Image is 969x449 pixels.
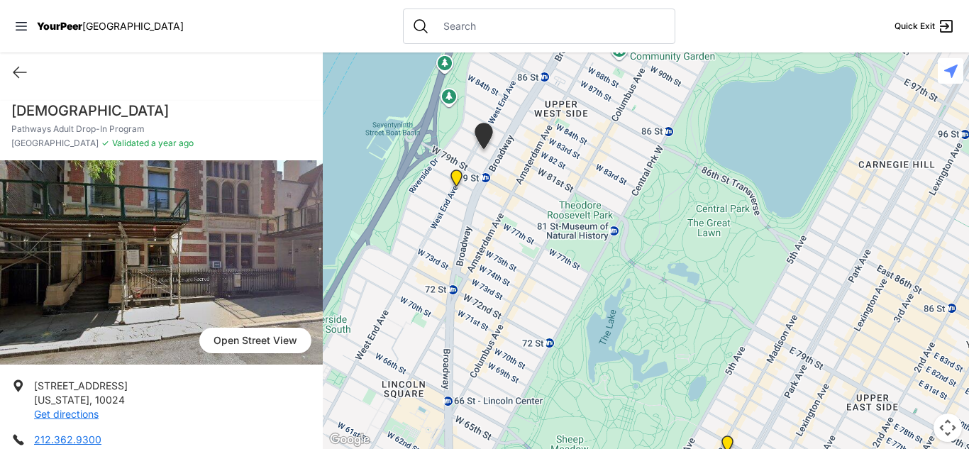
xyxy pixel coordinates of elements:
button: Map camera controls [934,414,962,442]
span: ✓ [101,138,109,149]
span: , [89,394,92,406]
a: Get directions [34,408,99,420]
a: Open this area in Google Maps (opens a new window) [326,431,373,449]
span: [GEOGRAPHIC_DATA] [82,20,184,32]
span: Validated [112,138,149,148]
span: YourPeer [37,20,82,32]
span: a year ago [149,138,194,148]
h1: [DEMOGRAPHIC_DATA] [11,101,311,121]
input: Search [435,19,666,33]
a: 212.362.9300 [34,433,101,445]
span: [GEOGRAPHIC_DATA] [11,138,99,149]
p: Pathways Adult Drop-In Program [11,123,311,135]
span: Quick Exit [895,21,935,32]
span: [US_STATE] [34,394,89,406]
div: Pathways Adult Drop-In Program [472,123,496,155]
a: Quick Exit [895,18,955,35]
a: YourPeer[GEOGRAPHIC_DATA] [37,22,184,31]
span: 10024 [95,394,125,406]
span: [STREET_ADDRESS] [34,379,128,392]
img: Google [326,431,373,449]
span: Open Street View [199,328,311,353]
